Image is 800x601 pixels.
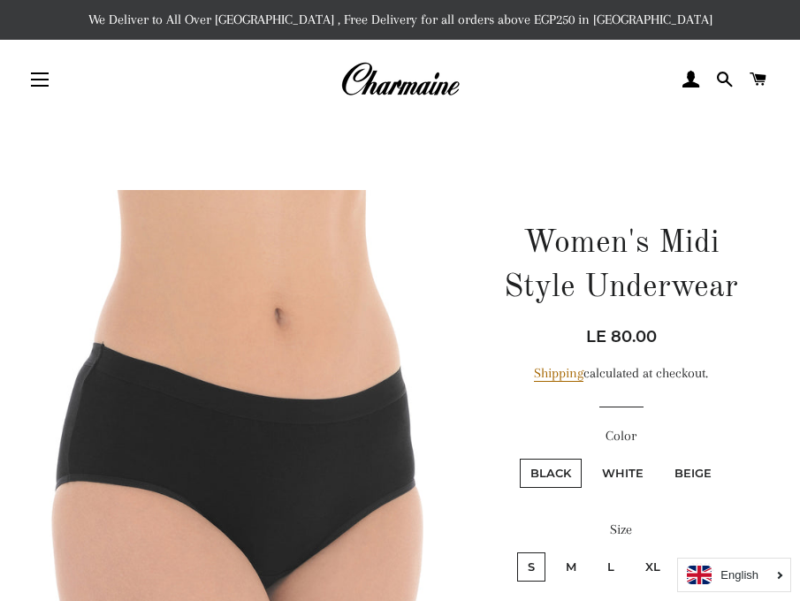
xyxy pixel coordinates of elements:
[591,459,654,488] label: White
[491,362,751,384] div: calculated at checkout.
[517,552,545,582] label: S
[520,459,582,488] label: Black
[340,60,460,99] img: Charmaine Egypt
[681,552,725,582] label: XXL
[491,519,751,541] label: Size
[597,552,625,582] label: L
[586,327,657,346] span: LE 80.00
[635,552,671,582] label: XL
[555,552,587,582] label: M
[491,425,751,447] label: Color
[491,222,751,311] h1: Women's Midi Style Underwear
[687,566,781,584] a: English
[720,569,758,581] i: English
[664,459,722,488] label: Beige
[534,365,583,382] a: Shipping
